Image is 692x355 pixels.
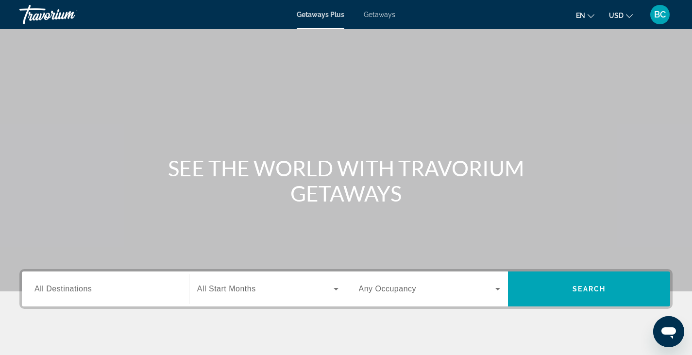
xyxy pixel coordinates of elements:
[197,285,256,293] span: All Start Months
[647,4,673,25] button: User Menu
[576,12,585,19] span: en
[609,8,633,22] button: Change currency
[22,271,670,306] div: Search widget
[653,316,684,347] iframe: Button to launch messaging window
[34,285,92,293] span: All Destinations
[609,12,624,19] span: USD
[576,8,594,22] button: Change language
[359,285,417,293] span: Any Occupancy
[164,155,528,206] h1: SEE THE WORLD WITH TRAVORIUM GETAWAYS
[297,11,344,18] a: Getaways Plus
[364,11,395,18] a: Getaways
[508,271,670,306] button: Search
[573,285,606,293] span: Search
[654,10,666,19] span: BC
[19,2,117,27] a: Travorium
